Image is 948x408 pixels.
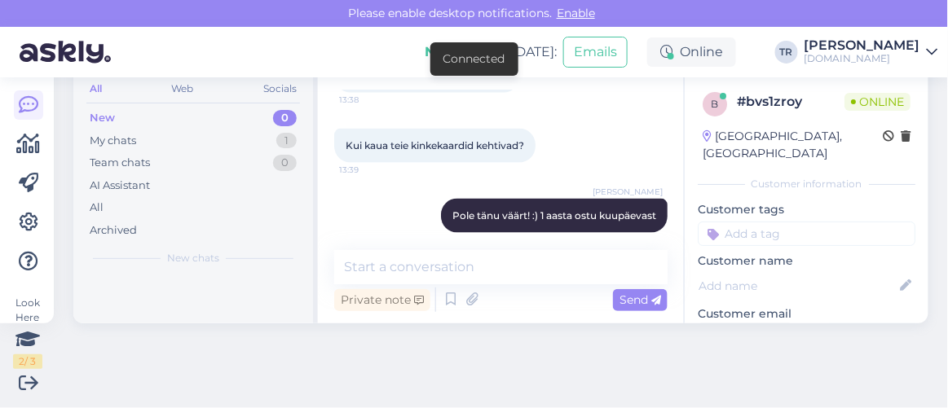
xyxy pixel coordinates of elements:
[167,251,219,265] span: New chats
[90,222,137,239] div: Archived
[452,209,656,222] span: Pole tänu väärt! :) 1 aasta ostu kuupäevast
[698,177,915,191] div: Customer information
[698,252,915,270] p: Customer name
[169,78,197,99] div: Web
[276,133,297,149] div: 1
[273,110,297,126] div: 0
[552,6,600,20] span: Enable
[443,50,505,68] div: Connected
[620,292,661,307] span: Send
[339,94,400,106] span: 13:38
[86,78,105,99] div: All
[698,201,915,218] p: Customer tags
[844,93,911,111] span: Online
[90,133,136,149] div: My chats
[90,178,150,194] div: AI Assistant
[260,78,300,99] div: Socials
[699,277,897,295] input: Add name
[90,110,115,126] div: New
[339,164,400,176] span: 13:39
[805,39,920,52] div: [PERSON_NAME]
[334,289,430,311] div: Private note
[273,155,297,171] div: 0
[346,139,524,151] span: Kui kaua teie kinkekaardid kehtivad?
[698,305,915,322] p: Customer email
[805,52,920,65] div: [DOMAIN_NAME]
[13,354,42,369] div: 2 / 3
[698,322,792,344] div: Request email
[703,128,883,162] div: [GEOGRAPHIC_DATA], [GEOGRAPHIC_DATA]
[602,234,663,246] span: 13:39
[563,37,628,68] button: Emails
[712,98,719,110] span: b
[90,200,104,216] div: All
[13,296,42,369] div: Look Here
[90,155,150,171] div: Team chats
[593,186,663,198] span: [PERSON_NAME]
[805,39,938,65] a: [PERSON_NAME][DOMAIN_NAME]
[775,41,798,64] div: TR
[647,37,736,67] div: Online
[698,222,915,246] input: Add a tag
[737,92,844,112] div: # bvs1zroy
